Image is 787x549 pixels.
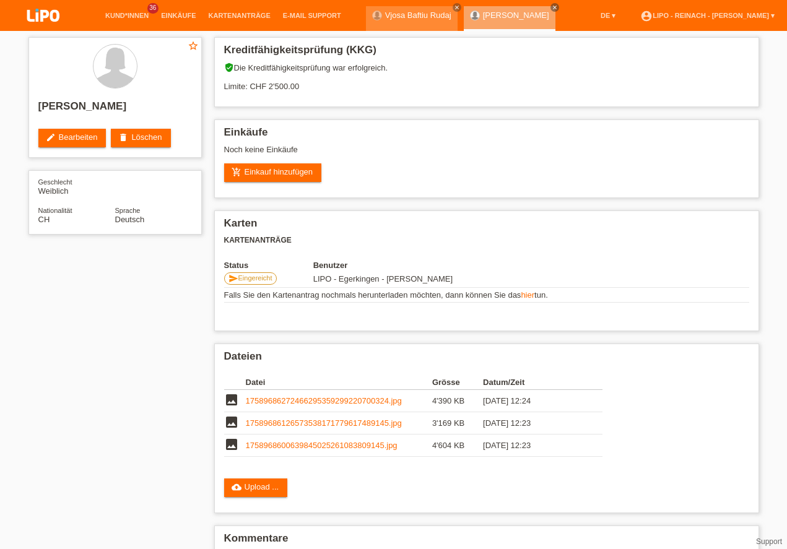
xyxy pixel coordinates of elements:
[224,236,749,245] h3: Kartenanträge
[483,434,585,457] td: [DATE] 12:23
[483,11,549,20] a: [PERSON_NAME]
[188,40,199,51] i: star_border
[453,3,461,12] a: close
[224,478,288,497] a: cloud_uploadUpload ...
[224,126,749,145] h2: Einkäufe
[115,207,141,214] span: Sprache
[640,10,653,22] i: account_circle
[224,217,749,236] h2: Karten
[224,163,322,182] a: add_shopping_cartEinkauf hinzufügen
[224,44,749,63] h2: Kreditfähigkeitsprüfung (KKG)
[385,11,451,20] a: Vjosa Baftiu Rudaj
[483,390,585,412] td: [DATE] 12:24
[188,40,199,53] a: star_border
[111,129,170,147] a: deleteLöschen
[46,132,56,142] i: edit
[550,3,559,12] a: close
[552,4,558,11] i: close
[224,350,749,369] h2: Dateien
[313,261,523,270] th: Benutzer
[594,12,622,19] a: DE ▾
[99,12,155,19] a: Kund*innen
[12,25,74,35] a: LIPO pay
[634,12,781,19] a: account_circleLIPO - Reinach - [PERSON_NAME] ▾
[246,375,432,390] th: Datei
[224,63,234,72] i: verified_user
[277,12,347,19] a: E-Mail Support
[224,288,749,303] td: Falls Sie den Kartenantrag nochmals herunterladen möchten, dann können Sie das tun.
[483,412,585,434] td: [DATE] 12:23
[224,145,749,163] div: Noch keine Einkäufe
[232,167,241,177] i: add_shopping_cart
[38,215,50,224] span: Schweiz
[224,63,749,100] div: Die Kreditfähigkeitsprüfung war erfolgreich. Limite: CHF 2'500.00
[202,12,277,19] a: Kartenanträge
[38,129,107,147] a: editBearbeiten
[38,178,72,186] span: Geschlecht
[38,100,192,119] h2: [PERSON_NAME]
[246,441,398,450] a: 1758968600639845025261083809145.jpg
[432,390,483,412] td: 4'390 KB
[238,274,272,282] span: Eingereicht
[432,412,483,434] td: 3'169 KB
[521,290,534,300] a: hier
[118,132,128,142] i: delete
[224,415,239,430] i: image
[313,274,453,283] span: 27.09.2025
[224,437,239,452] i: image
[246,418,402,428] a: 17589686126573538171779617489145.jpg
[38,177,115,196] div: Weiblich
[228,274,238,283] i: send
[454,4,460,11] i: close
[232,482,241,492] i: cloud_upload
[246,396,402,405] a: 17589686272466295359299220700324.jpg
[483,375,585,390] th: Datum/Zeit
[147,3,159,14] span: 36
[38,207,72,214] span: Nationalität
[224,261,313,270] th: Status
[432,434,483,457] td: 4'604 KB
[756,537,782,546] a: Support
[155,12,202,19] a: Einkäufe
[224,392,239,407] i: image
[432,375,483,390] th: Grösse
[115,215,145,224] span: Deutsch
